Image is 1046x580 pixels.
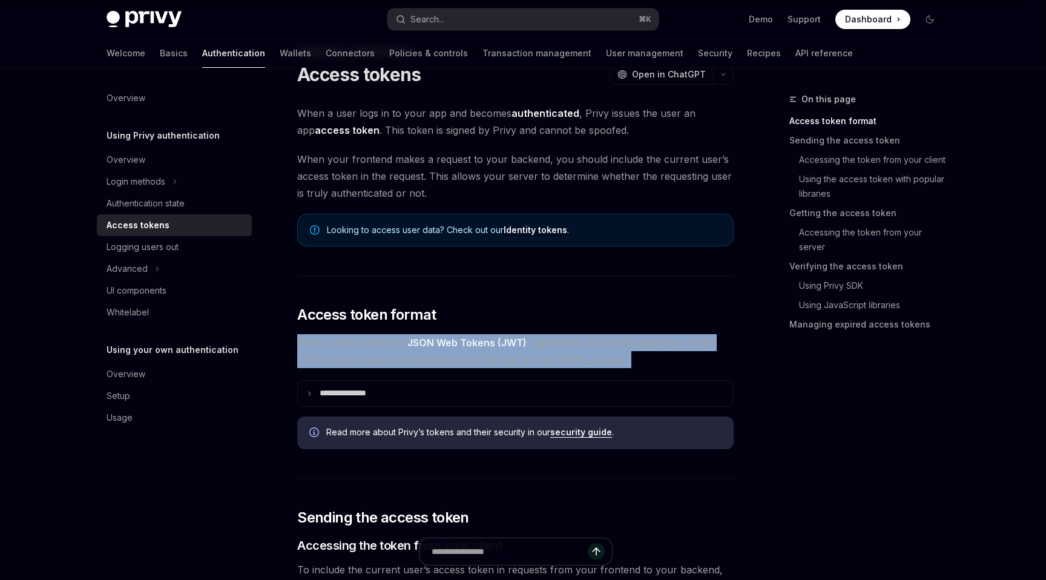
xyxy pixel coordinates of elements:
span: Looking to access user data? Check out our . [327,224,721,236]
a: User management [606,39,683,68]
strong: authenticated [511,107,579,119]
a: Basics [160,39,188,68]
a: Access tokens [97,214,252,236]
a: Verifying the access token [789,257,949,276]
h1: Access tokens [297,64,421,85]
span: Sending the access token [297,508,469,527]
a: Welcome [107,39,145,68]
a: Using the access token with popular libraries [789,170,949,203]
a: Whitelabel [97,302,252,323]
a: Getting the access token [789,203,949,223]
a: Wallets [280,39,311,68]
button: Toggle dark mode [920,10,939,29]
div: Setup [107,389,130,403]
div: Advanced [107,262,148,276]
a: UI components [97,280,252,302]
a: Recipes [747,39,781,68]
a: Security [698,39,732,68]
a: security guide [550,427,612,438]
div: Whitelabel [107,305,149,320]
span: Open in ChatGPT [632,68,706,81]
a: Dashboard [835,10,910,29]
a: Demo [749,13,773,25]
a: JSON Web Tokens (JWT) [407,337,527,349]
h5: Using Privy authentication [107,128,220,143]
a: Overview [97,87,252,109]
a: Usage [97,407,252,429]
a: Logging users out [97,236,252,258]
a: Authentication [202,39,265,68]
div: Overview [107,91,145,105]
button: Search...⌘K [387,8,659,30]
span: Dashboard [845,13,892,25]
a: Accessing the token from your client [789,150,949,170]
h5: Using your own authentication [107,343,238,357]
div: Access tokens [107,218,169,232]
button: Advanced [97,258,252,280]
span: Read more about Privy’s tokens and their security in our . [326,426,722,438]
button: Send message [588,543,605,560]
a: Using JavaScript libraries [789,295,949,315]
a: Managing expired access tokens [789,315,949,334]
a: Transaction management [482,39,591,68]
button: Open in ChatGPT [610,64,713,85]
a: API reference [795,39,853,68]
span: On this page [801,92,856,107]
a: Connectors [326,39,375,68]
span: When your frontend makes a request to your backend, you should include the current user’s access ... [297,151,734,202]
input: Ask a question... [432,538,588,565]
a: Using Privy SDK [789,276,949,295]
a: Identity tokens [504,225,567,236]
div: Logging users out [107,240,179,254]
a: Policies & controls [389,39,468,68]
a: Access token format [789,111,949,131]
img: dark logo [107,11,182,28]
a: Authentication state [97,193,252,214]
span: When a user logs in to your app and becomes , Privy issues the user an app . This token is signed... [297,105,734,139]
a: Sending the access token [789,131,949,150]
a: Support [788,13,821,25]
span: Access token format [297,305,436,325]
strong: access token [315,124,380,136]
svg: Note [310,225,320,235]
span: Privy access tokens are , signed with the ES256 algorithm. These JWTs include certain information... [297,334,734,368]
svg: Info [309,427,321,440]
div: UI components [107,283,166,298]
a: Accessing the token from your server [789,223,949,257]
a: Overview [97,363,252,385]
button: Login methods [97,171,252,193]
a: Setup [97,385,252,407]
div: Authentication state [107,196,185,211]
div: Overview [107,153,145,167]
div: Usage [107,410,133,425]
div: Login methods [107,174,165,189]
div: Overview [107,367,145,381]
a: Overview [97,149,252,171]
span: ⌘ K [639,15,651,24]
div: Search... [410,12,444,27]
